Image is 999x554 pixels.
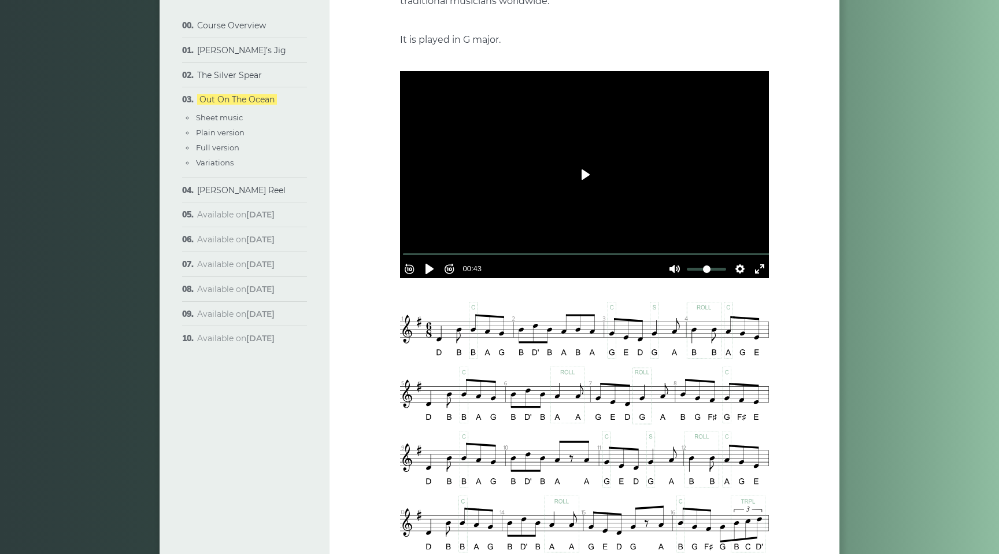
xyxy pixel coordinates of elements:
a: Variations [196,158,234,167]
strong: [DATE] [246,209,275,220]
strong: [DATE] [246,259,275,269]
span: Available on [197,259,275,269]
strong: [DATE] [246,309,275,319]
a: Full version [196,143,239,152]
a: Sheet music [196,113,243,122]
span: Available on [197,284,275,294]
a: Out On The Ocean [197,94,277,105]
a: Course Overview [197,20,266,31]
p: It is played in G major. [400,32,769,47]
span: Available on [197,209,275,220]
a: [PERSON_NAME]’s Jig [197,45,286,56]
strong: [DATE] [246,234,275,245]
a: [PERSON_NAME] Reel [197,185,286,195]
strong: [DATE] [246,284,275,294]
span: Available on [197,309,275,319]
strong: [DATE] [246,333,275,344]
span: Available on [197,234,275,245]
span: Available on [197,333,275,344]
a: The Silver Spear [197,70,262,80]
a: Plain version [196,128,245,137]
